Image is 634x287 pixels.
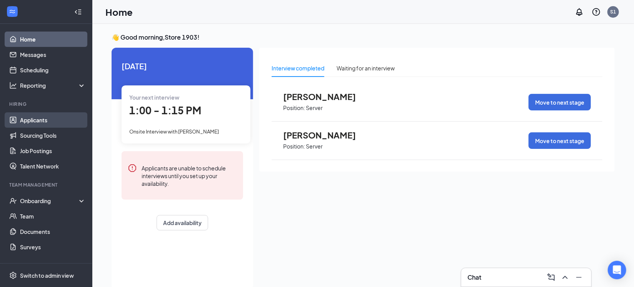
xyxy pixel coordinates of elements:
[561,273,570,282] svg: ChevronUp
[9,262,84,269] div: Payroll
[129,128,219,135] span: Onsite Interview with [PERSON_NAME]
[20,272,74,279] div: Switch to admin view
[9,101,84,107] div: Hiring
[467,273,481,282] h3: Chat
[9,272,17,279] svg: Settings
[573,271,585,284] button: Minimize
[128,164,137,173] svg: Error
[529,94,591,110] button: Move to next stage
[105,5,133,18] h1: Home
[283,104,305,112] p: Position:
[20,209,86,224] a: Team
[8,8,16,15] svg: WorkstreamLogo
[608,261,626,279] div: Open Intercom Messenger
[529,132,591,149] button: Move to next stage
[20,128,86,143] a: Sourcing Tools
[306,143,323,150] p: Server
[575,7,584,17] svg: Notifications
[20,239,86,255] a: Surveys
[157,215,208,230] button: Add availability
[272,64,324,72] div: Interview completed
[20,62,86,78] a: Scheduling
[20,197,79,205] div: Onboarding
[122,60,243,72] span: [DATE]
[20,32,86,47] a: Home
[574,273,584,282] svg: Minimize
[142,164,237,187] div: Applicants are unable to schedule interviews until you set up your availability.
[20,47,86,62] a: Messages
[545,271,557,284] button: ComposeMessage
[20,224,86,239] a: Documents
[20,143,86,159] a: Job Postings
[129,94,179,101] span: Your next interview
[283,130,368,140] span: [PERSON_NAME]
[611,8,616,15] div: S1
[592,7,601,17] svg: QuestionInfo
[20,112,86,128] a: Applicants
[337,64,395,72] div: Waiting for an interview
[283,143,305,150] p: Position:
[129,104,201,117] span: 1:00 - 1:15 PM
[306,104,323,112] p: Server
[9,197,17,205] svg: UserCheck
[20,82,86,89] div: Reporting
[74,8,82,16] svg: Collapse
[20,159,86,174] a: Talent Network
[9,182,84,188] div: Team Management
[559,271,571,284] button: ChevronUp
[9,82,17,89] svg: Analysis
[112,33,615,42] h3: 👋 Good morning, Store 1903 !
[547,273,556,282] svg: ComposeMessage
[283,92,368,102] span: [PERSON_NAME]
